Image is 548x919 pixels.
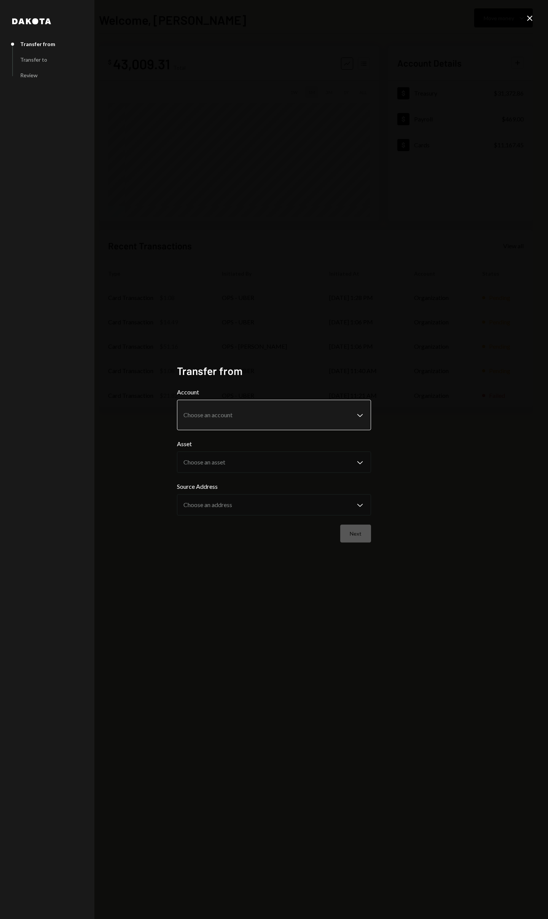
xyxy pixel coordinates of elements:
div: Transfer to [20,56,47,63]
label: Asset [177,439,371,448]
div: Review [20,72,38,78]
div: Transfer from [20,41,55,47]
label: Source Address [177,482,371,491]
label: Account [177,388,371,397]
button: Asset [177,452,371,473]
button: Source Address [177,494,371,515]
button: Account [177,400,371,430]
h2: Transfer from [177,364,371,378]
